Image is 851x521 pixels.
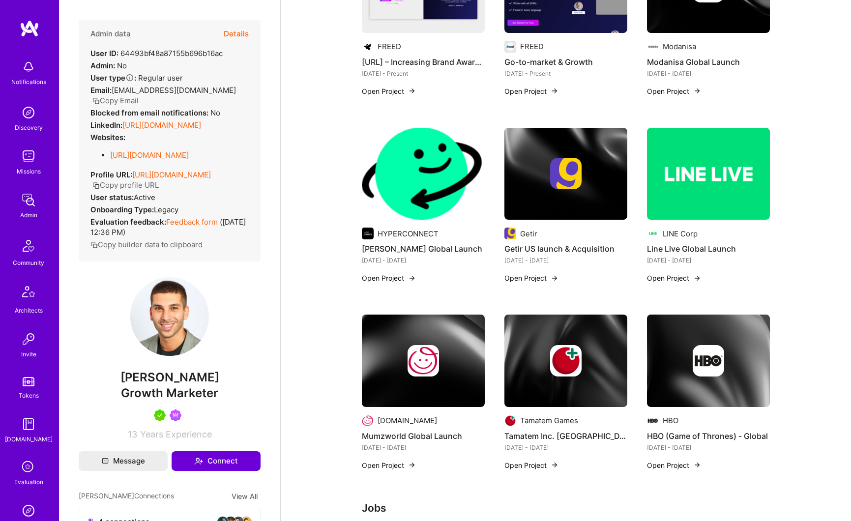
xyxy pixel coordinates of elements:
[663,41,696,52] div: Modanisa
[647,86,701,96] button: Open Project
[90,120,122,130] strong: LinkedIn:
[551,274,558,282] img: arrow-right
[21,349,36,359] div: Invite
[504,430,627,442] h4: Tamatem Inc. [GEOGRAPHIC_DATA] Launch
[102,458,109,464] i: icon Mail
[229,491,261,502] button: View All
[19,146,38,166] img: teamwork
[166,217,218,227] a: Feedback form
[362,430,485,442] h4: Mumzworld Global Launch
[132,170,211,179] a: [URL][DOMAIN_NAME]
[362,502,770,514] h3: Jobs
[170,409,181,421] img: Been on Mission
[550,158,582,189] img: Company logo
[408,461,416,469] img: arrow-right
[362,442,485,453] div: [DATE] - [DATE]
[90,60,127,71] div: No
[11,77,46,87] div: Notifications
[647,68,770,79] div: [DATE] - [DATE]
[693,345,724,376] img: Company logo
[172,451,261,471] button: Connect
[134,193,155,202] span: Active
[5,434,53,444] div: [DOMAIN_NAME]
[362,128,485,220] img: AZAR Global Launch
[121,386,218,400] span: Growth Marketer
[194,457,203,465] i: icon Connect
[362,255,485,265] div: [DATE] - [DATE]
[520,229,537,239] div: Getir
[90,193,134,202] strong: User status:
[224,20,249,48] button: Details
[20,210,37,220] div: Admin
[663,415,678,426] div: HBO
[79,491,174,502] span: [PERSON_NAME] Connections
[90,108,210,117] strong: Blocked from email notifications:
[647,415,659,427] img: Company logo
[19,329,38,349] img: Invite
[14,477,43,487] div: Evaluation
[90,73,183,83] div: Regular user
[647,228,659,239] img: Company logo
[551,87,558,95] img: arrow-right
[647,128,770,220] img: Line Live Global Launch
[362,56,485,68] h4: [URL] – Increasing Brand Awareness
[408,345,439,376] img: Company logo
[90,170,132,179] strong: Profile URL:
[362,415,374,427] img: Company logo
[92,95,139,106] button: Copy Email
[92,180,159,190] button: Copy profile URL
[504,460,558,470] button: Open Project
[647,315,770,407] img: cover
[647,255,770,265] div: [DATE] - [DATE]
[378,229,439,239] div: HYPERCONNECT
[17,282,40,305] img: Architects
[154,205,178,214] span: legacy
[154,409,166,421] img: A.Teamer in Residence
[504,315,627,407] img: cover
[504,273,558,283] button: Open Project
[15,305,43,316] div: Architects
[362,242,485,255] h4: [PERSON_NAME] Global Launch
[19,57,38,77] img: bell
[90,239,203,250] button: Copy builder data to clipboard
[504,242,627,255] h4: Getir US launch & Acquisition
[550,345,582,376] img: Company logo
[378,415,437,426] div: [DOMAIN_NAME]
[362,315,485,407] img: cover
[362,460,416,470] button: Open Project
[693,461,701,469] img: arrow-right
[125,73,134,82] i: Help
[90,86,112,95] strong: Email:
[647,430,770,442] h4: HBO (Game of Thrones) - Global
[408,274,416,282] img: arrow-right
[647,41,659,53] img: Company logo
[13,258,44,268] div: Community
[19,501,38,521] img: Admin Search
[90,217,249,237] div: ( [DATE] 12:36 PM )
[122,120,201,130] a: [URL][DOMAIN_NAME]
[504,68,627,79] div: [DATE] - Present
[504,41,516,53] img: Company logo
[112,86,236,95] span: [EMAIL_ADDRESS][DOMAIN_NAME]
[79,370,261,385] span: [PERSON_NAME]
[504,56,627,68] h4: Go-to-market & Growth
[693,274,701,282] img: arrow-right
[647,242,770,255] h4: Line Live Global Launch
[90,133,125,142] strong: Websites:
[130,277,209,356] img: User Avatar
[551,461,558,469] img: arrow-right
[378,41,401,52] div: FREED
[19,190,38,210] img: admin teamwork
[647,442,770,453] div: [DATE] - [DATE]
[520,415,578,426] div: Tamatem Games
[92,97,100,105] i: icon Copy
[19,458,38,477] i: icon SelectionTeam
[362,86,416,96] button: Open Project
[140,429,212,439] span: Years Experience
[504,442,627,453] div: [DATE] - [DATE]
[90,205,154,214] strong: Onboarding Type:
[23,377,34,386] img: tokens
[90,73,136,83] strong: User type :
[90,48,223,58] div: 64493bf48a87155b696b16ac
[90,49,118,58] strong: User ID:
